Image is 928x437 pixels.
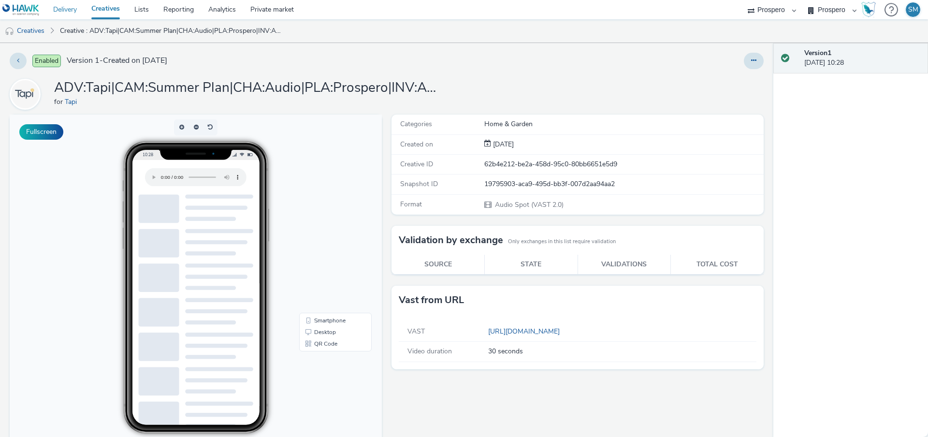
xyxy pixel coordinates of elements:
[484,119,763,129] div: Home & Garden
[291,212,360,223] li: Desktop
[908,2,918,17] div: SM
[407,327,425,336] span: VAST
[391,255,485,275] th: Source
[671,255,764,275] th: Total cost
[484,160,763,169] div: 62b4e212-be2a-458d-95c0-80bb6651e5d9
[400,160,433,169] span: Creative ID
[10,89,44,99] a: Tapi
[291,223,360,235] li: QR Code
[54,79,441,97] h1: ADV:Tapi|CAM:Summer Plan|CHA:Audio|PLA:Prospero|INV:Azerion|TEC:N/A|OBJ:Awareness|BME:PMP|CFO:Wit...
[55,19,287,43] a: Creative : ADV:Tapi|CAM:Summer Plan|CHA:Audio|PLA:Prospero|INV:Azerion|TEC:N/A|OBJ:Awareness|BME:...
[494,200,564,209] span: Audio Spot (VAST 2.0)
[861,2,876,17] img: Hawk Academy
[861,2,880,17] a: Hawk Academy
[400,140,433,149] span: Created on
[488,347,523,356] span: 30 seconds
[804,48,920,68] div: [DATE] 10:28
[65,97,81,106] a: Tapi
[67,55,167,66] span: Version 1 - Created on [DATE]
[400,200,422,209] span: Format
[11,80,39,108] img: Tapi
[5,27,14,36] img: audio
[407,347,452,356] span: Video duration
[304,203,336,209] span: Smartphone
[133,37,144,43] span: 10:28
[578,255,671,275] th: Validations
[291,200,360,212] li: Smartphone
[19,124,63,140] button: Fullscreen
[400,179,438,189] span: Snapshot ID
[508,238,616,246] small: Only exchanges in this list require validation
[2,4,40,16] img: undefined Logo
[399,233,503,248] h3: Validation by exchange
[400,119,432,129] span: Categories
[304,215,326,220] span: Desktop
[399,293,464,307] h3: Vast from URL
[485,255,578,275] th: State
[32,55,61,67] span: Enabled
[304,226,328,232] span: QR Code
[491,140,514,149] span: [DATE]
[491,140,514,149] div: Creation 11 August 2025, 10:28
[54,97,65,106] span: for
[484,179,763,189] div: 19795903-aca9-495d-bb3f-007d2aa94aa2
[804,48,831,58] strong: Version 1
[488,327,564,336] a: [URL][DOMAIN_NAME]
